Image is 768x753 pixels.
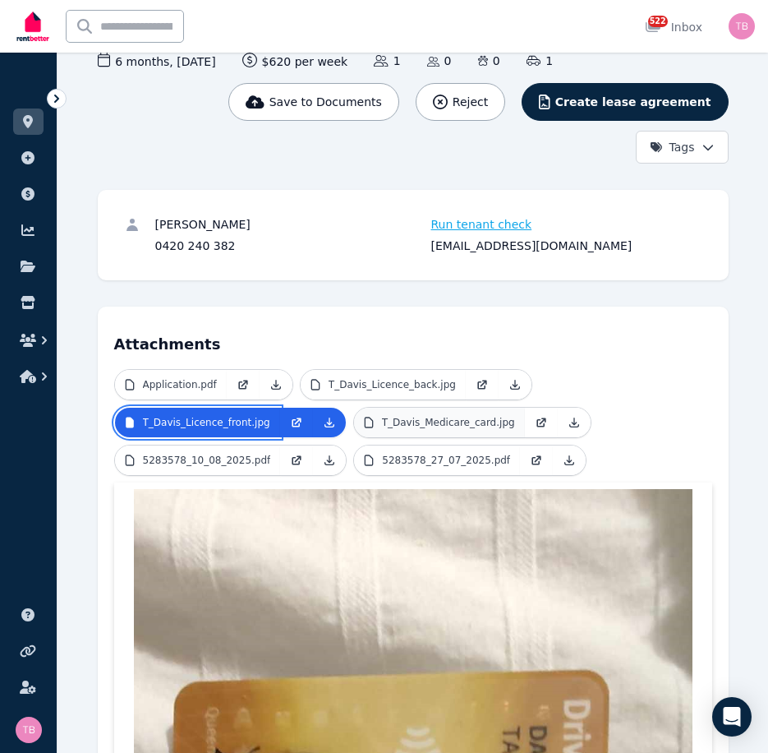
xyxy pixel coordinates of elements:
[478,53,500,69] span: 0
[553,446,586,475] a: Download Attachment
[431,238,702,254] div: [EMAIL_ADDRESS][DOMAIN_NAME]
[242,53,348,70] span: $620 per week
[114,323,712,356] h4: Attachments
[280,408,313,437] a: Open in new Tab
[374,53,400,69] span: 1
[280,446,313,475] a: Open in new Tab
[527,53,553,69] span: 1
[329,378,456,391] p: T_Davis_Licence_back.jpg
[525,408,558,437] a: Open in new Tab
[431,216,532,233] span: Run tenant check
[227,370,260,400] a: Open in new Tab
[269,94,382,110] span: Save to Documents
[155,216,426,233] div: [PERSON_NAME]
[13,90,65,102] span: ORGANISE
[260,370,292,400] a: Download Attachment
[155,238,426,254] div: 0420 240 382
[558,408,591,437] a: Download Attachment
[143,454,271,467] p: 5283578_10_08_2025.pdf
[382,454,510,467] p: 5283578_27_07_2025.pdf
[16,717,42,743] img: Tracy Barrett
[98,53,216,70] span: 6 months , [DATE]
[115,370,227,400] a: Application.pdf
[228,83,399,121] button: Save to Documents
[650,139,695,155] span: Tags
[645,19,702,35] div: Inbox
[143,416,270,429] p: T_Davis_Licence_front.jpg
[712,697,752,737] div: Open Intercom Messenger
[301,370,466,400] a: T_Davis_Licence_back.jpg
[522,83,728,121] button: Create lease agreement
[466,370,499,400] a: Open in new Tab
[313,446,346,475] a: Download Attachment
[636,131,729,164] button: Tags
[499,370,531,400] a: Download Attachment
[143,378,217,391] p: Application.pdf
[729,13,755,39] img: Tracy Barrett
[427,53,452,69] span: 0
[453,94,488,110] span: Reject
[648,16,668,27] span: 522
[354,408,525,437] a: T_Davis_Medicare_card.jpg
[115,446,281,475] a: 5283578_10_08_2025.pdf
[555,94,711,110] span: Create lease agreement
[416,83,505,121] button: Reject
[13,6,53,47] img: RentBetter
[382,416,515,429] p: T_Davis_Medicare_card.jpg
[354,446,520,475] a: 5283578_27_07_2025.pdf
[313,408,346,437] a: Download Attachment
[115,408,280,437] a: T_Davis_Licence_front.jpg
[520,446,553,475] a: Open in new Tab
